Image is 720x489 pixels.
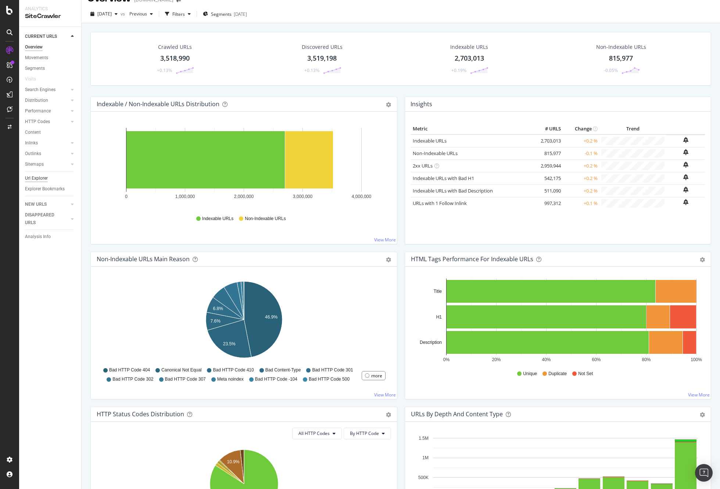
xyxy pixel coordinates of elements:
text: 1,000,000 [175,194,195,199]
div: bell-plus [683,137,688,143]
span: Not Set [578,371,593,377]
text: 60% [592,357,601,362]
td: 997,312 [533,197,563,209]
div: HTML Tags Performance for Indexable URLs [411,255,533,263]
span: Bad HTTP Code 404 [109,367,150,373]
text: 10.9% [227,459,239,464]
div: Explorer Bookmarks [25,185,65,193]
div: +0.19% [451,67,466,73]
div: gear [700,257,705,262]
div: Segments [25,65,45,72]
text: 6.8% [213,306,223,311]
td: +0.1 % [563,197,599,209]
div: bell-plus [683,162,688,168]
div: Url Explorer [25,175,48,182]
div: Indexable URLs [450,43,488,51]
span: 2025 Aug. 13th [97,11,112,17]
svg: A chart. [97,278,391,364]
button: [DATE] [87,8,121,20]
td: 2,703,013 [533,134,563,147]
text: Title [433,289,442,294]
a: NEW URLS [25,201,69,208]
div: bell-plus [683,149,688,155]
a: Inlinks [25,139,69,147]
a: View More [688,392,710,398]
div: 3,519,198 [307,54,337,63]
div: Outlinks [25,150,41,158]
span: Bad HTTP Code 500 [309,376,350,382]
div: Distribution [25,97,48,104]
text: 80% [642,357,651,362]
div: Indexable / Non-Indexable URLs Distribution [97,100,219,108]
th: Trend [599,123,666,134]
svg: A chart. [97,123,391,209]
a: Non-Indexable URLs [413,150,458,157]
text: 100% [691,357,702,362]
text: 1.5M [419,436,429,441]
span: By HTTP Code [350,430,379,436]
text: 3,000,000 [293,194,313,199]
span: Bad HTTP Code 302 [112,376,153,382]
div: Analytics [25,6,75,12]
span: vs [121,11,126,17]
div: Analysis Info [25,233,51,241]
text: H1 [436,314,442,320]
div: Performance [25,107,51,115]
div: Crawled URLs [158,43,192,51]
div: +0.13% [304,67,319,73]
span: Bad HTTP Code 410 [213,367,254,373]
button: All HTTP Codes [292,428,342,439]
div: gear [386,412,391,417]
div: Discovered URLs [302,43,343,51]
a: Movements [25,54,76,62]
div: Filters [172,11,185,17]
a: Indexable URLs [413,137,447,144]
span: Indexable URLs [202,216,233,222]
span: All HTTP Codes [298,430,330,436]
text: 2,000,000 [234,194,254,199]
td: 815,977 [533,147,563,159]
button: Segments[DATE] [200,8,250,20]
div: Visits [25,75,36,83]
button: Filters [162,8,194,20]
td: +0.2 % [563,172,599,184]
text: 40% [542,357,551,362]
a: DISAPPEARED URLS [25,211,69,227]
div: HTTP Codes [25,118,50,126]
div: SiteCrawler [25,12,75,21]
td: 511,090 [533,184,563,197]
span: Non-Indexable URLs [245,216,286,222]
text: 20% [492,357,501,362]
a: Overview [25,43,76,51]
div: more [371,373,382,379]
a: Explorer Bookmarks [25,185,76,193]
span: Unique [523,371,537,377]
text: Description [419,340,441,345]
td: +0.2 % [563,134,599,147]
div: Non-Indexable URLs [596,43,646,51]
a: HTTP Codes [25,118,69,126]
a: Content [25,129,76,136]
div: 2,703,013 [455,54,484,63]
span: Canonical Not Equal [161,367,201,373]
div: 815,977 [609,54,633,63]
div: gear [386,102,391,107]
div: gear [700,412,705,417]
td: 2,959,944 [533,159,563,172]
svg: A chart. [411,278,705,364]
span: Duplicate [548,371,567,377]
div: CURRENT URLS [25,33,57,40]
span: Previous [126,11,147,17]
div: -0.05% [604,67,618,73]
span: Bad HTTP Code -104 [255,376,297,382]
div: Content [25,129,41,136]
a: View More [374,392,396,398]
span: Bad HTTP Code 301 [312,367,353,373]
td: 542,175 [533,172,563,184]
span: Segments [211,11,232,17]
a: Indexable URLs with Bad H1 [413,175,474,181]
a: 2xx URLs [413,162,433,169]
